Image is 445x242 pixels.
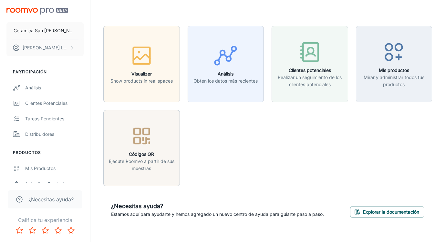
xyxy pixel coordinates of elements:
div: Análisis [25,84,84,91]
div: Clientes potenciales [25,100,84,107]
h6: Códigos QR [108,151,176,158]
button: Clientes potencialesRealizar un seguimiento de los clientes potenciales [272,26,348,102]
p: Obtén los datos más recientes [193,77,258,85]
div: Mis productos [25,165,84,172]
button: Rate 3 star [39,224,52,237]
p: Estamos aquí para ayudarte y hemos agregado un nuevo centro de ayuda para guiarte paso a paso. [111,211,324,218]
button: Ceramica San [PERSON_NAME] [GEOGRAPHIC_DATA] [6,22,84,39]
button: Rate 4 star [52,224,65,237]
button: Rate 2 star [26,224,39,237]
button: Códigos QREjecute Roomvo a partir de sus muestras [103,110,180,187]
div: Distribuidores [25,131,84,138]
p: Califica tu experiencia [5,216,85,224]
p: Ejecute Roomvo a partir de sus muestras [108,158,176,172]
h6: Visualizer [110,70,173,77]
p: Show products in real spaces [110,77,173,85]
button: Mis productosMirar y administrar todos tus productos [356,26,432,102]
p: Ceramica San [PERSON_NAME] [GEOGRAPHIC_DATA] [14,27,77,34]
div: Tareas pendientes [25,115,84,122]
button: Rate 1 star [13,224,26,237]
a: Clientes potencialesRealizar un seguimiento de los clientes potenciales [272,60,348,67]
p: [PERSON_NAME] Lazo [23,44,68,51]
h6: Clientes potenciales [276,67,344,74]
div: Actualizar productos [25,180,84,187]
img: Roomvo PRO Beta [6,8,68,15]
h6: Análisis [193,70,258,77]
button: Rate 5 star [65,224,78,237]
button: AnálisisObtén los datos más recientes [188,26,264,102]
button: Explorar la documentación [350,206,424,218]
a: Mis productosMirar y administrar todos tus productos [356,60,432,67]
button: VisualizerShow products in real spaces [103,26,180,102]
a: Explorar la documentación [350,208,424,215]
h6: ¿Necesitas ayuda? [111,202,324,211]
h6: Mis productos [360,67,428,74]
a: Códigos QREjecute Roomvo a partir de sus muestras [103,144,180,151]
a: AnálisisObtén los datos más recientes [188,60,264,67]
p: Mirar y administrar todos tus productos [360,74,428,88]
button: [PERSON_NAME] Lazo [6,39,84,56]
span: ¿Necesitas ayuda? [28,196,74,203]
p: Realizar un seguimiento de los clientes potenciales [276,74,344,88]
